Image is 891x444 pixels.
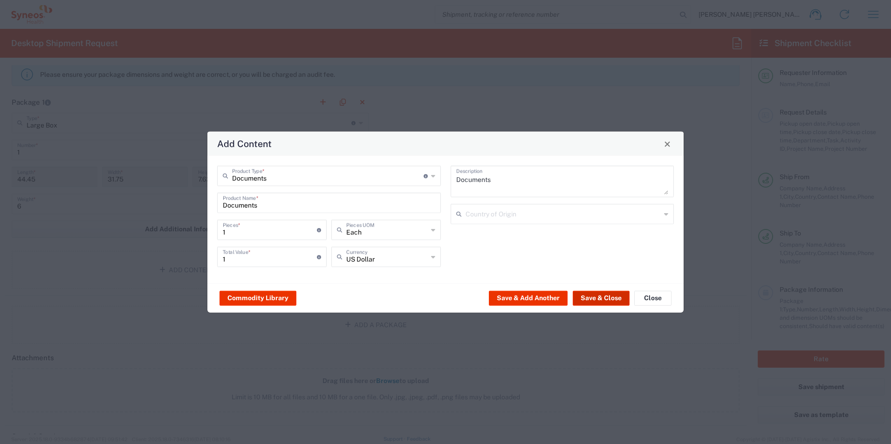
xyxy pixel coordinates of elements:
[634,290,672,305] button: Close
[217,137,272,150] h4: Add Content
[573,290,630,305] button: Save & Close
[219,290,296,305] button: Commodity Library
[661,137,674,150] button: Close
[489,290,568,305] button: Save & Add Another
